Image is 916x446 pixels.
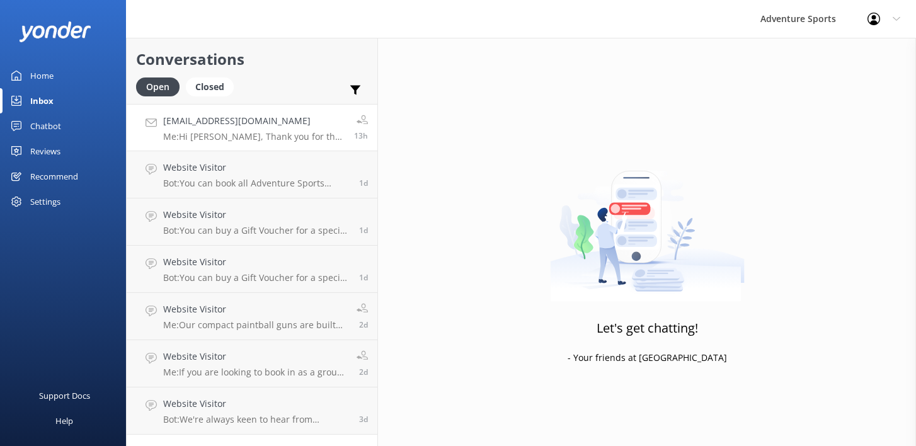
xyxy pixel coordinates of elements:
p: Bot: You can buy a Gift Voucher for a specific activity at this link: [URL][DOMAIN_NAME] [163,272,350,283]
img: artwork of a man stealing a conversation from at giant smartphone [550,144,745,302]
div: Open [136,77,180,96]
h4: Website Visitor [163,255,350,269]
span: Sep 11 2025 08:38pm (UTC +01:00) Europe/London [354,130,368,141]
div: Home [30,63,54,88]
div: Reviews [30,139,60,164]
div: Closed [186,77,234,96]
a: Website VisitorMe:Our compact paintball guns are built from lightweight materials, making them ea... [127,293,377,340]
h4: [EMAIL_ADDRESS][DOMAIN_NAME] [163,114,345,128]
div: Chatbot [30,113,61,139]
div: Help [55,408,73,433]
img: yonder-white-logo.png [19,21,91,42]
h4: Website Visitor [163,161,350,174]
span: Sep 11 2025 08:39am (UTC +01:00) Europe/London [359,178,368,188]
div: Settings [30,189,60,214]
p: Bot: We're always keen to hear from enthusiastic people who’d like to join the Adventure Sports t... [163,414,350,425]
div: Recommend [30,164,78,189]
p: Me: Our compact paintball guns are built from lightweight materials, making them easy to hold and... [163,319,347,331]
a: Website VisitorBot:You can buy a Gift Voucher for a specific activity at this link: [URL][DOMAIN_... [127,246,377,293]
h4: Website Visitor [163,397,350,411]
p: Me: Hi [PERSON_NAME], Thank you for the enquiry regarding proof of age. A photo of a passport is ... [163,131,345,142]
p: Bot: You can buy a Gift Voucher for a specific activity online at the following link: [URL][DOMAI... [163,225,350,236]
a: Website VisitorBot:You can book all Adventure Sports activity packages online at: [URL][DOMAIN_NA... [127,151,377,198]
h4: Website Visitor [163,350,347,363]
span: Sep 08 2025 04:25pm (UTC +01:00) Europe/London [359,414,368,425]
div: Support Docs [39,383,90,408]
a: Website VisitorBot:You can buy a Gift Voucher for a specific activity online at the following lin... [127,198,377,246]
a: [EMAIL_ADDRESS][DOMAIN_NAME]Me:Hi [PERSON_NAME], Thank you for the enquiry regarding proof of age... [127,104,377,151]
a: Closed [186,79,240,93]
span: Sep 10 2025 07:39pm (UTC +01:00) Europe/London [359,225,368,236]
span: Sep 10 2025 09:22am (UTC +01:00) Europe/London [359,319,368,330]
h3: Let's get chatting! [597,318,698,338]
h2: Conversations [136,47,368,71]
p: Bot: You can book all Adventure Sports activity packages online at: [URL][DOMAIN_NAME]. Options i... [163,178,350,189]
span: Sep 10 2025 04:11pm (UTC +01:00) Europe/London [359,272,368,283]
h4: Website Visitor [163,302,347,316]
a: Website VisitorBot:We're always keen to hear from enthusiastic people who’d like to join the Adve... [127,387,377,435]
a: Website VisitorMe:If you are looking to book in as a group then a single voucher will be easier b... [127,340,377,387]
div: Inbox [30,88,54,113]
a: Open [136,79,186,93]
p: - Your friends at [GEOGRAPHIC_DATA] [568,351,727,365]
h4: Website Visitor [163,208,350,222]
span: Sep 10 2025 09:21am (UTC +01:00) Europe/London [359,367,368,377]
p: Me: If you are looking to book in as a group then a single voucher will be easier but if the indi... [163,367,347,378]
